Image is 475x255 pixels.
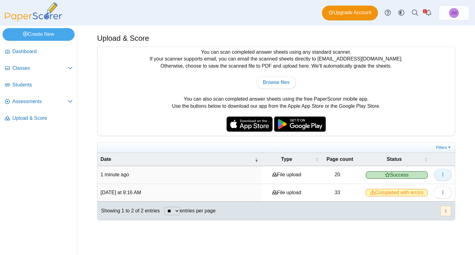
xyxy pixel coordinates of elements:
[315,156,319,162] span: Page count : Activate to sort
[424,156,428,162] span: Status : Activate to sort
[422,6,435,20] a: Alerts
[12,48,73,55] span: Dashboard
[440,206,451,216] nav: pagination
[274,116,326,132] img: google-play-badge.png
[451,11,457,15] span: Joshua Williams
[12,82,73,88] span: Students
[322,6,378,20] a: Upgrade Account
[256,76,296,89] a: Browse files
[434,144,453,151] a: Filters
[97,33,149,44] h1: Upload & Score
[101,156,253,163] span: Date
[12,98,68,105] span: Assessments
[226,116,273,132] img: apple-store-badge.svg
[97,47,455,136] div: You can scan completed answer sheets using any standard scanner. If your scanner supports email, ...
[101,172,129,177] time: Sep 19, 2025 at 1:38 PM
[439,6,469,20] a: Joshua Williams
[255,156,258,162] span: Date : Activate to remove sorting
[101,190,141,195] time: Sep 19, 2025 at 9:16 AM
[2,61,75,76] a: Classes
[366,189,428,196] span: Completed with errors
[320,156,360,163] span: Page count
[2,17,64,22] a: PaperScorer
[263,80,289,85] span: Browse files
[2,94,75,109] a: Assessments
[261,166,312,184] td: File upload
[440,206,451,216] button: 1
[2,78,75,93] a: Students
[12,65,68,72] span: Classes
[261,184,312,202] td: File upload
[312,166,363,184] td: 20
[449,8,459,18] span: Joshua Williams
[366,156,423,163] span: Status
[328,9,371,16] span: Upgrade Account
[2,2,64,21] img: PaperScorer
[2,111,75,126] a: Upload & Score
[2,28,75,40] a: Create New
[97,202,160,220] div: Showing 1 to 2 of 2 entries
[2,44,75,59] a: Dashboard
[180,208,216,213] label: entries per page
[366,171,428,179] span: Success
[312,184,363,202] td: 33
[12,115,73,122] span: Upload & Score
[264,156,309,163] span: Type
